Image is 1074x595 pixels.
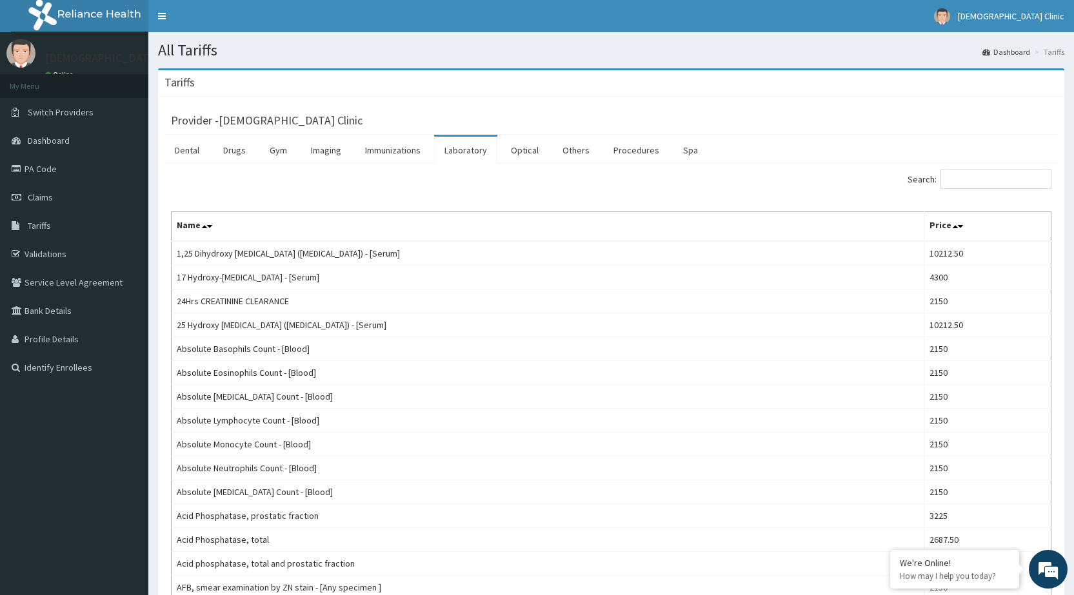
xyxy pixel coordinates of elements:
[900,571,1009,581] p: How may I help you today?
[24,64,52,97] img: d_794563401_company_1708531726252_794563401
[924,385,1051,409] td: 2150
[172,385,924,409] td: Absolute [MEDICAL_DATA] Count - [Blood]
[28,220,51,231] span: Tariffs
[924,409,1051,433] td: 2150
[673,137,708,164] a: Spa
[924,241,1051,266] td: 10212.50
[172,212,924,242] th: Name
[924,528,1051,552] td: 2687.50
[501,137,549,164] a: Optical
[172,433,924,456] td: Absolute Monocyte Count - [Blood]
[172,504,924,528] td: Acid Phosphatase, prostatic fraction
[924,266,1051,289] td: 4300
[259,137,297,164] a: Gym
[924,289,1051,313] td: 2150
[28,106,94,118] span: Switch Providers
[172,289,924,313] td: 24Hrs CREATININE CLEARANCE
[172,409,924,433] td: Absolute Lymphocyte Count - [Blood]
[924,361,1051,385] td: 2150
[552,137,600,164] a: Others
[924,480,1051,504] td: 2150
[172,266,924,289] td: 17 Hydroxy-[MEDICAL_DATA] - [Serum]
[958,10,1064,22] span: [DEMOGRAPHIC_DATA] Clinic
[75,162,178,293] span: We're online!
[603,137,670,164] a: Procedures
[6,352,246,397] textarea: Type your message and hit 'Enter'
[213,137,256,164] a: Drugs
[212,6,243,37] div: Minimize live chat window
[45,70,76,79] a: Online
[6,39,35,68] img: User Image
[934,8,950,24] img: User Image
[45,52,189,64] p: [DEMOGRAPHIC_DATA] Clinic
[164,137,210,164] a: Dental
[924,212,1051,242] th: Price
[171,115,363,126] h3: Provider - [DEMOGRAPHIC_DATA] Clinic
[28,135,70,146] span: Dashboard
[172,480,924,504] td: Absolute [MEDICAL_DATA] Count - [Blood]
[158,42,1064,59] h1: All Tariffs
[301,137,352,164] a: Imaging
[924,504,1051,528] td: 3225
[924,456,1051,480] td: 2150
[172,361,924,385] td: Absolute Eosinophils Count - [Blood]
[908,170,1051,189] label: Search:
[434,137,497,164] a: Laboratory
[164,77,195,88] h3: Tariffs
[172,313,924,337] td: 25 Hydroxy [MEDICAL_DATA] ([MEDICAL_DATA]) - [Serum]
[172,241,924,266] td: 1,25 Dihydroxy [MEDICAL_DATA] ([MEDICAL_DATA]) - [Serum]
[940,170,1051,189] input: Search:
[1031,46,1064,57] li: Tariffs
[172,528,924,552] td: Acid Phosphatase, total
[172,552,924,576] td: Acid phosphatase, total and prostatic fraction
[924,433,1051,456] td: 2150
[982,46,1030,57] a: Dashboard
[924,313,1051,337] td: 10212.50
[172,337,924,361] td: Absolute Basophils Count - [Blood]
[924,337,1051,361] td: 2150
[28,191,53,203] span: Claims
[900,557,1009,569] div: We're Online!
[172,456,924,480] td: Absolute Neutrophils Count - [Blood]
[67,72,217,89] div: Chat with us now
[355,137,431,164] a: Immunizations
